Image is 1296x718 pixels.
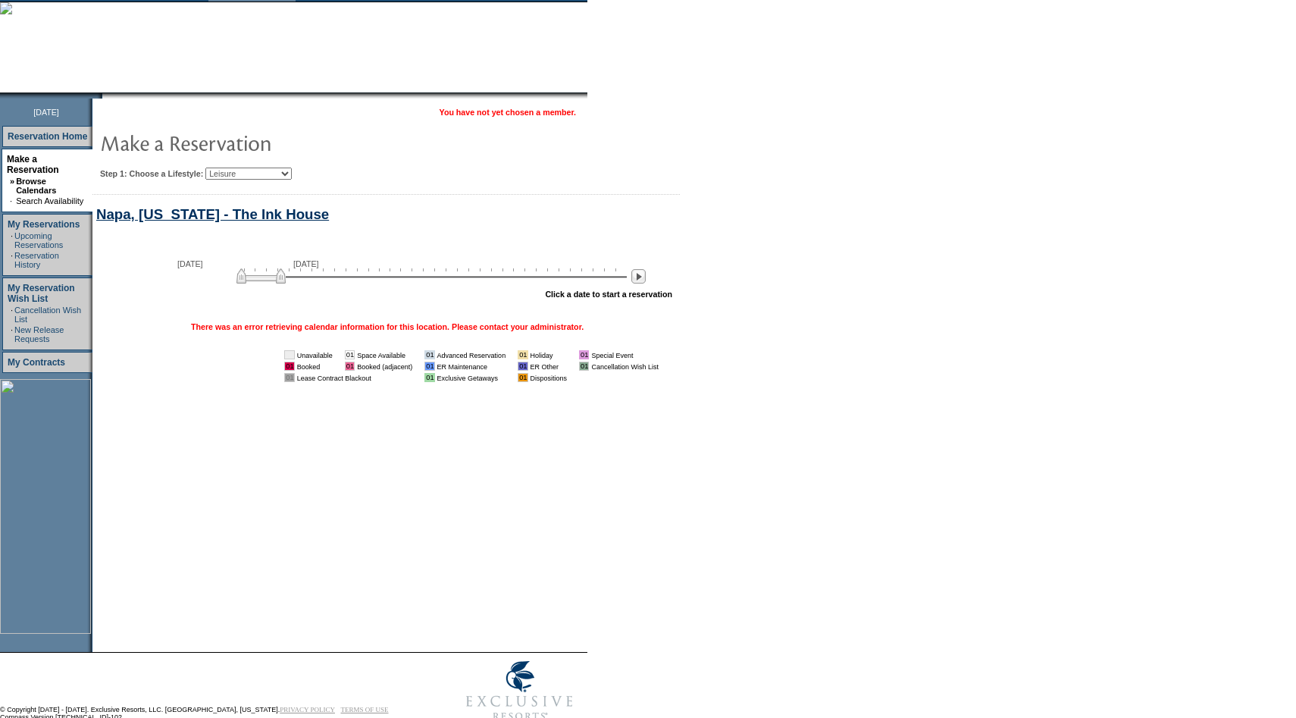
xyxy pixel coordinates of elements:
td: 01 [284,373,294,382]
p: There was an error retrieving calendar information for this location. Please contact your adminis... [191,322,584,331]
td: ER Maintenance [437,362,506,371]
span: You have not yet chosen a member. [440,108,576,117]
img: promoShadowLeftCorner.gif [97,92,102,99]
td: Dispositions [531,373,568,382]
a: Cancellation Wish List [14,306,81,324]
a: My Reservation Wish List [8,283,75,304]
td: · [11,306,13,324]
a: Upcoming Reservations [14,231,63,249]
span: [DATE] [33,108,59,117]
td: 01 [518,350,527,359]
td: 01 [424,373,434,382]
td: · [10,196,14,205]
td: 01 [345,362,355,371]
b: Step 1: Choose a Lifestyle: [100,169,203,178]
td: ER Other [531,362,568,371]
td: 01 [345,350,355,359]
img: Next [631,269,646,284]
td: 01 [424,362,434,371]
span: [DATE] [293,259,319,268]
a: Make a Reservation [7,154,59,175]
td: 01 [424,350,434,359]
td: Space Available [357,350,412,359]
a: Napa, [US_STATE] - The Ink House [96,206,329,222]
span: [DATE] [177,259,203,268]
a: TERMS OF USE [341,706,389,713]
b: » [10,177,14,186]
td: Holiday [531,350,568,359]
td: Advanced Reservation [437,350,506,359]
td: 01 [518,373,527,382]
td: Lease Contract Blackout [297,373,412,382]
td: 01 [284,362,294,371]
td: 01 [579,362,589,371]
td: 01 [284,350,294,359]
td: Booked [297,362,333,371]
td: Exclusive Getaways [437,373,506,382]
td: Cancellation Wish List [591,362,659,371]
a: My Contracts [8,357,65,368]
td: · [11,325,13,343]
a: Search Availability [16,196,83,205]
img: pgTtlMakeReservation.gif [100,127,403,158]
a: Reservation History [14,251,59,269]
div: Click a date to start a reservation [545,290,672,299]
a: New Release Requests [14,325,64,343]
a: PRIVACY POLICY [280,706,335,713]
td: 01 [518,362,527,371]
td: Unavailable [297,350,333,359]
img: blank.gif [102,92,104,99]
td: 01 [579,350,589,359]
a: Browse Calendars [16,177,56,195]
td: · [11,231,13,249]
td: Special Event [591,350,659,359]
td: · [11,251,13,269]
a: My Reservations [8,219,80,230]
a: Reservation Home [8,131,87,142]
td: Booked (adjacent) [357,362,412,371]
